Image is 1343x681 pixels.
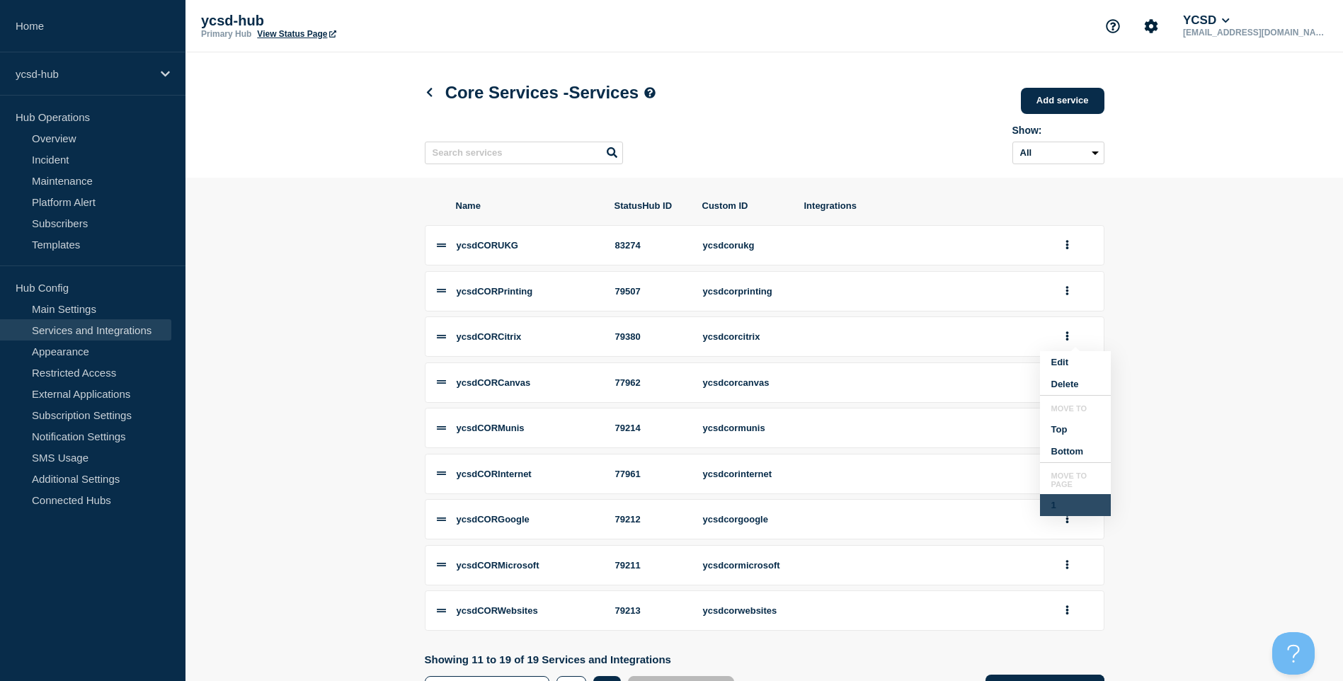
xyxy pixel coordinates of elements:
[201,13,484,29] p: ycsd-hub
[703,605,788,616] div: ycsdcorwebsites
[703,469,788,479] div: ycsdcorinternet
[425,142,623,164] input: Search services
[1136,11,1166,41] button: Account settings
[1272,632,1315,675] iframe: Help Scout Beacon - Open
[16,68,152,80] p: ycsd-hub
[703,560,788,571] div: ycsdcormicrosoft
[1058,280,1076,302] button: group actions
[457,605,538,616] span: ycsdCORWebsites
[615,514,686,525] div: 79212
[703,286,788,297] div: ycsdcorprinting
[615,200,685,211] span: StatusHub ID
[1058,326,1076,348] button: group actions
[425,83,656,103] h1: Core Services - Services
[703,377,788,388] div: ycsdcorcanvas
[615,560,686,571] div: 79211
[425,653,742,665] p: Showing 11 to 19 of 19 Services and Integrations
[1058,554,1076,576] button: group actions
[1040,351,1111,373] button: Edit
[456,200,598,211] span: Name
[457,377,531,388] span: ycsdCORCanvas
[1012,142,1104,164] select: Archived
[257,29,336,39] a: View Status Page
[1098,11,1128,41] button: Support
[457,286,533,297] span: ycsdCORPrinting
[1040,494,1111,516] button: 1
[702,200,787,211] span: Custom ID
[615,423,686,433] div: 79214
[1180,28,1327,38] p: [EMAIL_ADDRESS][DOMAIN_NAME]
[1040,404,1111,418] li: Move to
[804,200,1042,211] span: Integrations
[615,331,686,342] div: 79380
[1040,418,1111,440] button: Top
[1040,471,1111,494] li: Move to page
[703,240,788,251] div: ycsdcorukg
[457,560,539,571] span: ycsdCORMicrosoft
[1040,440,1111,462] button: Bottom
[1058,508,1076,530] button: group actions
[703,423,788,433] div: ycsdcormunis
[1058,600,1076,622] button: group actions
[1040,373,1111,395] button: Delete
[1180,13,1233,28] button: YCSD
[457,469,532,479] span: ycsdCORInternet
[703,331,788,342] div: ycsdcorcitrix
[615,377,686,388] div: 77962
[457,240,518,251] span: ycsdCORUKG
[457,514,530,525] span: ycsdCORGoogle
[1021,88,1104,114] a: Add service
[457,331,522,342] span: ycsdCORCitrix
[457,423,525,433] span: ycsdCORMunis
[615,605,686,616] div: 79213
[615,286,686,297] div: 79507
[1012,125,1104,136] div: Show:
[615,240,686,251] div: 83274
[703,514,788,525] div: ycsdcorgoogle
[615,469,686,479] div: 77961
[201,29,251,39] p: Primary Hub
[1058,234,1076,256] button: group actions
